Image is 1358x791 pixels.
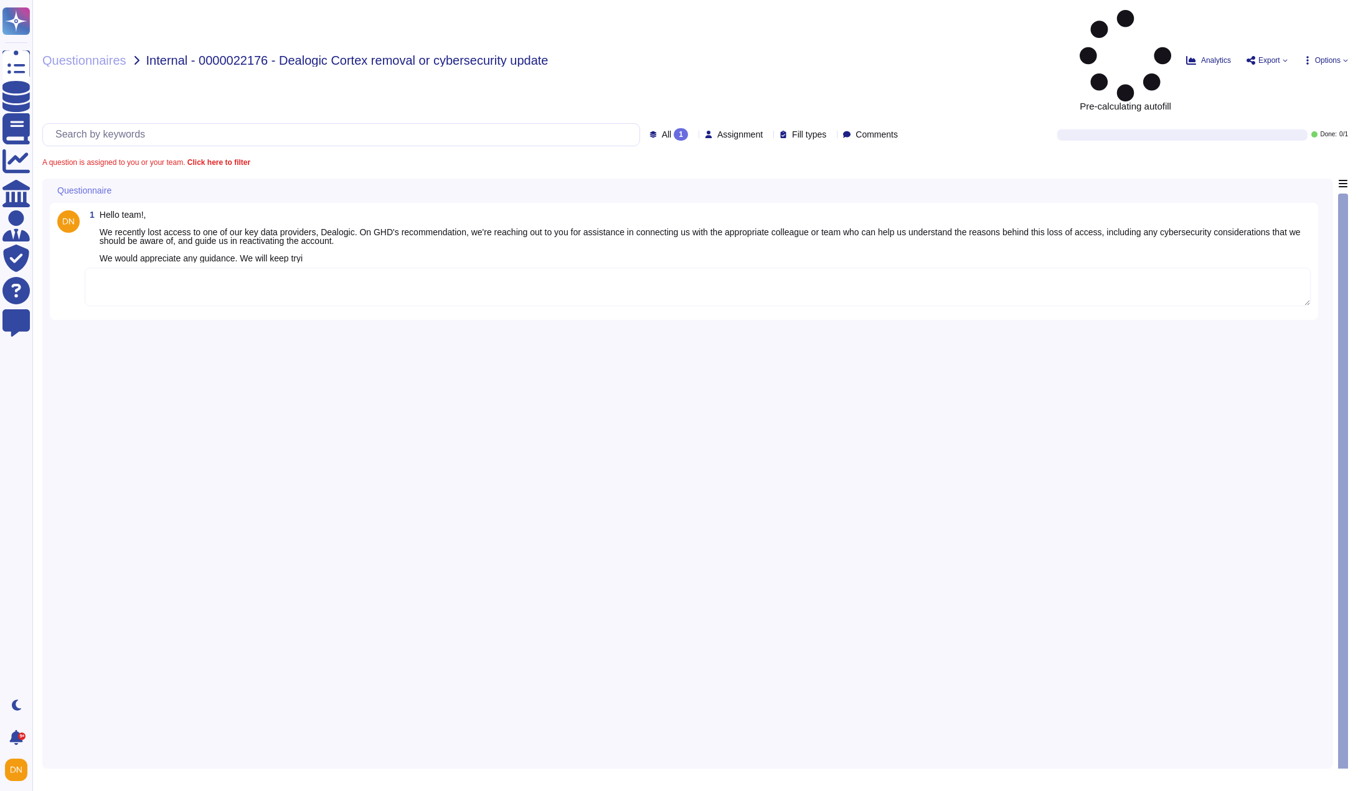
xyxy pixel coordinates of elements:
[42,54,126,67] span: Questionnaires
[1320,131,1337,138] span: Done:
[1258,57,1280,64] span: Export
[1201,57,1231,64] span: Analytics
[185,158,250,167] b: Click here to filter
[49,124,639,146] input: Search by keywords
[856,130,898,139] span: Comments
[57,210,80,233] img: user
[674,128,688,141] div: 1
[146,54,549,67] span: Internal - 0000022176 - Dealogic Cortex removal or cybersecurity update
[2,756,36,784] button: user
[662,130,672,139] span: All
[42,159,250,166] span: A question is assigned to you or your team.
[1080,10,1171,111] span: Pre-calculating autofill
[85,210,95,219] span: 1
[100,210,1301,263] span: Hello team!, We recently lost access to one of our key data providers, Dealogic. On GHD's recomme...
[1315,57,1341,64] span: Options
[57,186,111,195] span: Questionnaire
[717,130,763,139] span: Assignment
[792,130,826,139] span: Fill types
[5,759,27,781] img: user
[1339,131,1348,138] span: 0 / 1
[18,732,26,740] div: 9+
[1186,55,1231,65] button: Analytics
